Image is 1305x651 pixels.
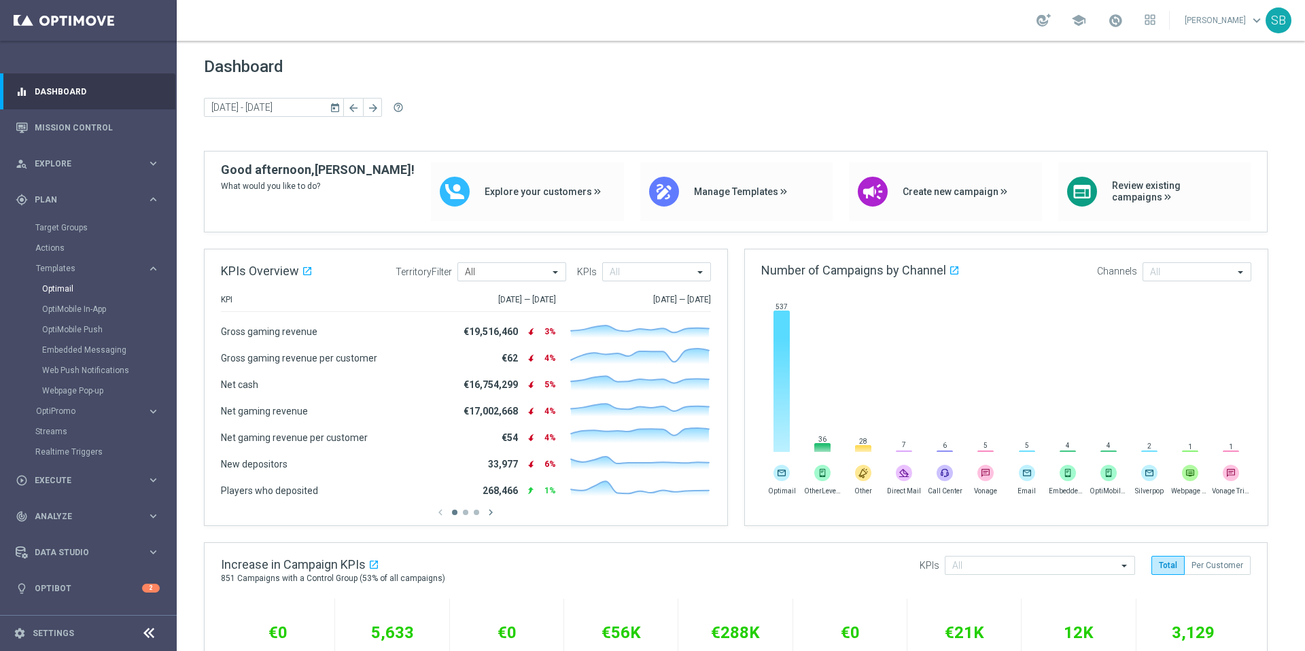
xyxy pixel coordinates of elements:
button: track_changes Analyze keyboard_arrow_right [15,511,160,522]
a: [PERSON_NAME]keyboard_arrow_down [1183,10,1266,31]
button: gps_fixed Plan keyboard_arrow_right [15,194,160,205]
a: Target Groups [35,222,141,233]
i: keyboard_arrow_right [147,262,160,275]
a: Settings [33,629,74,637]
a: Optimail [42,283,141,294]
div: Mission Control [16,109,160,145]
div: Explore [16,158,147,170]
div: OptiMobile In-App [42,299,175,319]
span: Explore [35,160,147,168]
div: Data Studio [16,546,147,559]
span: Execute [35,476,147,485]
a: Embedded Messaging [42,345,141,355]
div: OptiPromo [35,401,175,421]
i: keyboard_arrow_right [147,474,160,487]
div: OptiPromo [36,407,147,415]
div: Embedded Messaging [42,340,175,360]
a: Realtime Triggers [35,446,141,457]
button: OptiPromo keyboard_arrow_right [35,406,160,417]
i: equalizer [16,86,28,98]
button: play_circle_outline Execute keyboard_arrow_right [15,475,160,486]
a: Dashboard [35,73,160,109]
a: Mission Control [35,109,160,145]
div: OptiMobile Push [42,319,175,340]
div: Execute [16,474,147,487]
button: equalizer Dashboard [15,86,160,97]
i: person_search [16,158,28,170]
div: 2 [142,584,160,593]
div: Webpage Pop-up [42,381,175,401]
span: OptiPromo [36,407,133,415]
div: Dashboard [16,73,160,109]
a: OptiMobile In-App [42,304,141,315]
div: Streams [35,421,175,442]
span: Analyze [35,512,147,521]
button: Templates keyboard_arrow_right [35,263,160,274]
div: Web Push Notifications [42,360,175,381]
i: keyboard_arrow_right [147,405,160,418]
div: Realtime Triggers [35,442,175,462]
i: keyboard_arrow_right [147,193,160,206]
div: Actions [35,238,175,258]
i: keyboard_arrow_right [147,510,160,523]
i: track_changes [16,510,28,523]
a: Webpage Pop-up [42,385,141,396]
a: OptiMobile Push [42,324,141,335]
div: Optimail [42,279,175,299]
div: Target Groups [35,217,175,238]
span: Templates [36,264,133,272]
i: lightbulb [16,582,28,595]
button: person_search Explore keyboard_arrow_right [15,158,160,169]
button: Data Studio keyboard_arrow_right [15,547,160,558]
i: play_circle_outline [16,474,28,487]
div: Optibot [16,570,160,606]
button: lightbulb Optibot 2 [15,583,160,594]
span: Plan [35,196,147,204]
span: school [1071,13,1086,28]
span: Data Studio [35,548,147,557]
i: settings [14,627,26,639]
button: Mission Control [15,122,160,133]
div: Plan [16,194,147,206]
div: SB [1266,7,1291,33]
i: keyboard_arrow_right [147,546,160,559]
div: Analyze [16,510,147,523]
a: Web Push Notifications [42,365,141,376]
div: Templates [35,258,175,401]
span: keyboard_arrow_down [1249,13,1264,28]
i: gps_fixed [16,194,28,206]
a: Optibot [35,570,142,606]
a: Actions [35,243,141,253]
a: Streams [35,426,141,437]
div: Templates [36,264,147,272]
i: keyboard_arrow_right [147,157,160,170]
